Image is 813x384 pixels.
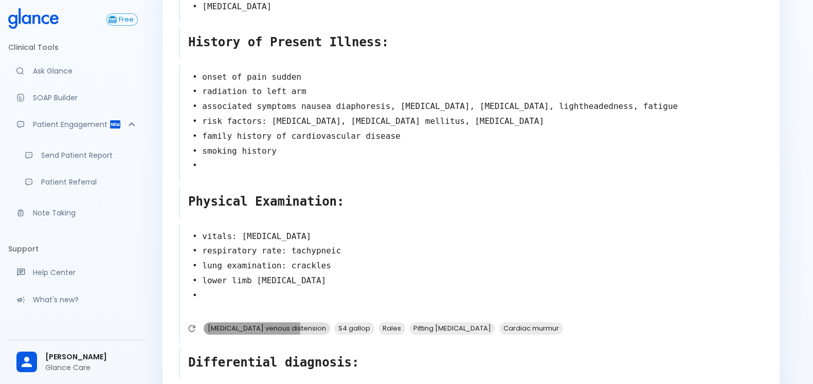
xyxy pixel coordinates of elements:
button: Free [106,13,138,26]
textarea: Differential diagnosis: [180,349,763,376]
a: Click to view or change your subscription [106,13,146,26]
textarea: Physical Examination: [180,188,763,215]
a: Docugen: Compose a clinical documentation in seconds [8,86,146,109]
textarea: • onset of pain sudden • radiation to left arm • associated symptoms nausea diaphoresis, [MEDICAL... [180,66,763,178]
div: Cardiac murmur [499,322,563,335]
p: Patient Engagement [33,119,109,130]
p: Ask Glance [33,66,138,76]
div: S4 gallop [334,322,374,335]
li: Support [8,236,146,261]
span: [PERSON_NAME] [45,352,138,362]
a: Receive patient referrals [16,171,146,193]
a: Advanced note-taking [8,202,146,224]
div: Recent updates and feature releases [8,288,146,311]
textarea: • vitals: [MEDICAL_DATA] • respiratory rate: tachypneic • lung examination: crackles • lower limb... [180,225,763,322]
span: Free [115,16,137,24]
div: [PERSON_NAME]Glance Care [8,344,146,380]
p: SOAP Builder [33,93,138,103]
div: [MEDICAL_DATA] venous distension [204,322,330,335]
span: [MEDICAL_DATA] venous distension [204,322,330,334]
p: Help Center [33,267,138,278]
span: S4 gallop [334,322,374,334]
a: Moramiz: Find ICD10AM codes instantly [8,60,146,82]
p: Glance Care [45,362,138,373]
textarea: History of Present Illness: [180,29,763,56]
p: Patient Referral [41,177,138,187]
span: Cardiac murmur [499,322,563,334]
a: Send a patient summary [16,144,146,167]
div: Pitting [MEDICAL_DATA] [409,322,495,335]
div: Patient Reports & Referrals [8,113,146,136]
p: Send Patient Report [41,150,138,160]
button: Refresh suggestions [184,321,200,336]
p: What's new? [33,295,138,305]
p: Note Taking [33,208,138,218]
span: Rales [378,322,405,334]
li: Clinical Tools [8,35,146,60]
span: Pitting [MEDICAL_DATA] [409,322,495,334]
a: Get help from our support team [8,261,146,284]
div: Rales [378,322,405,335]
